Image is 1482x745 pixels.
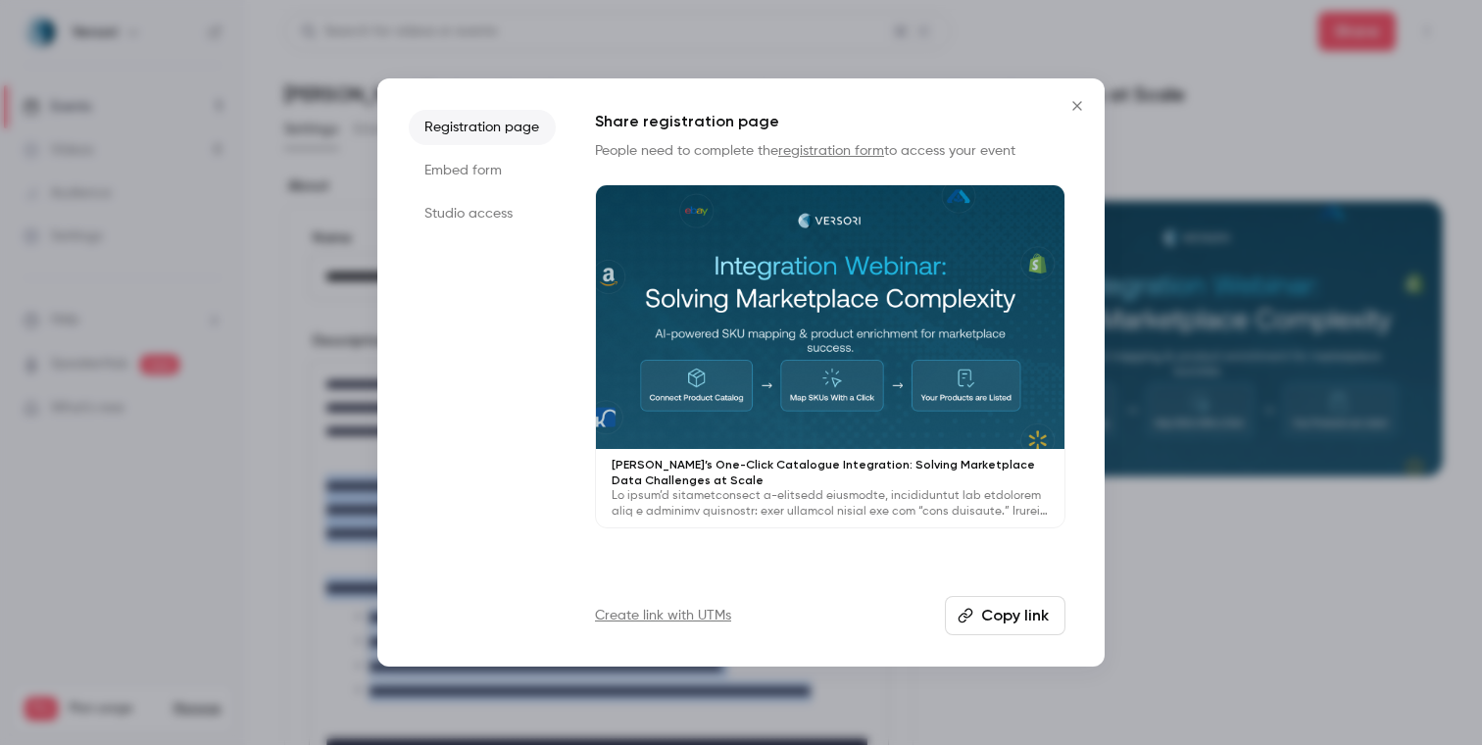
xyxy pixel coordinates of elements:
li: Embed form [409,153,556,188]
li: Registration page [409,110,556,145]
a: Create link with UTMs [595,606,731,625]
button: Close [1058,86,1097,125]
button: Copy link [945,596,1065,635]
a: [PERSON_NAME]’s One-Click Catalogue Integration: Solving Marketplace Data Challenges at ScaleLo i... [595,184,1065,528]
li: Studio access [409,196,556,231]
p: [PERSON_NAME]’s One-Click Catalogue Integration: Solving Marketplace Data Challenges at Scale [612,457,1049,488]
a: registration form [778,144,884,158]
p: People need to complete the to access your event [595,141,1065,161]
h1: Share registration page [595,110,1065,133]
p: Lo ipsum’d sitametconsect a-elitsedd eiusmodte, incididuntut lab etdolorem aliq e adminimv quisno... [612,488,1049,520]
